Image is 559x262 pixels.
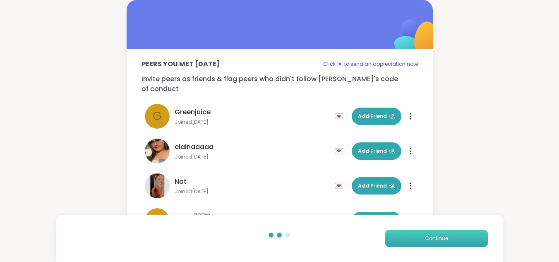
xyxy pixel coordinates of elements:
button: Add Friend [352,177,401,195]
img: Nat [145,173,170,198]
span: Nat [175,177,187,187]
span: Continue [425,235,448,242]
span: Add Friend [358,147,395,155]
span: Joined [DATE] [175,119,329,125]
span: Greenjuice [175,107,211,117]
p: Invite peers as friends & flag peers who didn't follow [PERSON_NAME]'s code of conduct [142,74,418,94]
span: Joined [DATE] [175,188,329,195]
button: Add Friend [352,108,401,125]
button: Add Friend [352,142,401,160]
span: Add Friend [358,182,395,190]
div: 💌 [334,214,347,227]
span: coryn7773 [175,212,210,221]
div: 💌 [334,110,347,123]
img: elainaaaaa [145,139,170,163]
p: Peers you met [DATE] [142,59,220,69]
div: 💌 [334,144,347,158]
div: 💌 [334,179,347,192]
span: Joined [DATE] [175,154,329,160]
span: Add Friend [358,113,395,120]
p: Click 💌 to send an appreciation note [323,59,418,69]
span: c [153,212,161,229]
button: Continue [385,230,488,247]
span: elainaaaaa [175,142,214,152]
span: G [153,108,162,125]
button: Add Friend [352,212,401,229]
